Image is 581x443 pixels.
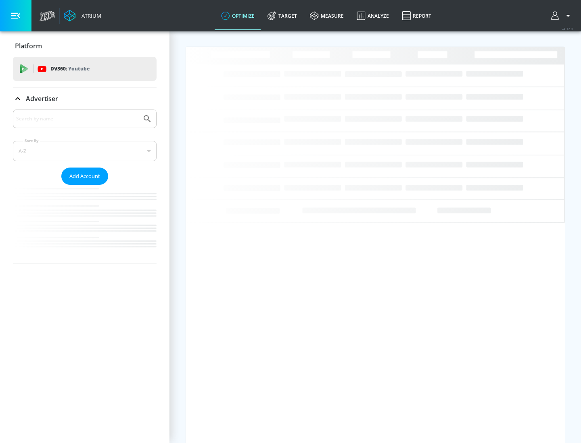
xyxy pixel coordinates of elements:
span: Add Account [69,172,100,181]
p: Youtube [68,64,90,73]
a: optimize [215,1,261,30]
div: A-Z [13,141,157,161]
a: Target [261,1,303,30]
div: Advertiser [13,110,157,263]
p: Platform [15,41,42,50]
label: Sort By [23,138,40,143]
p: Advertiser [26,94,58,103]
a: Report [395,1,438,30]
span: v 4.32.0 [562,27,573,31]
div: Platform [13,35,157,57]
input: Search by name [16,114,138,124]
nav: list of Advertiser [13,185,157,263]
div: DV360: Youtube [13,57,157,81]
p: DV360: [50,64,90,73]
a: Atrium [64,10,101,22]
div: Advertiser [13,87,157,110]
div: Atrium [78,12,101,19]
button: Add Account [61,168,108,185]
a: measure [303,1,350,30]
a: Analyze [350,1,395,30]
